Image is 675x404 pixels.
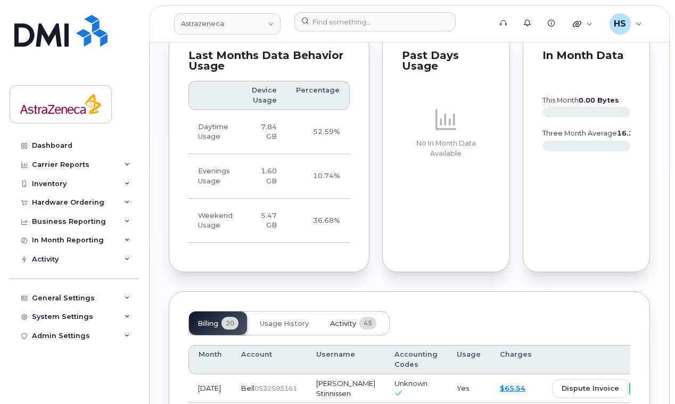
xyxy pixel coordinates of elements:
[188,110,242,155] td: Daytime Usage
[542,129,652,137] text: three month average
[242,81,286,110] th: Device Usage
[242,154,286,199] td: 1.60 GB
[394,379,427,388] span: Unknown
[241,384,254,392] span: Bell
[359,317,376,330] span: 45
[614,18,626,30] span: HS
[174,13,281,35] a: Astrazeneca
[254,384,297,392] span: 0532595161
[294,12,456,31] input: Find something...
[447,374,490,403] td: Yes
[565,13,600,35] div: Quicklinks
[490,345,543,374] th: Charges
[286,154,350,199] td: 10.74%
[232,345,307,374] th: Account
[188,199,242,243] td: Weekend Usage
[242,110,286,155] td: 7.84 GB
[553,379,628,398] button: dispute invoice
[307,345,385,374] th: Username
[402,50,490,71] div: Past Days Usage
[188,345,232,374] th: Month
[188,199,350,243] tr: Friday from 6:00pm to Monday 8:00am
[542,96,619,104] text: this month
[542,50,631,61] div: In Month Data
[402,139,490,158] p: No In Month Data Available
[260,319,309,328] span: Usage History
[562,383,619,393] span: dispute invoice
[188,50,350,71] div: Last Months Data Behavior Usage
[188,374,232,403] td: [DATE]
[242,199,286,243] td: 5.47 GB
[188,154,350,199] tr: Weekdays from 6:00pm to 8:00am
[286,110,350,155] td: 52.59%
[579,96,619,104] tspan: 0.00 Bytes
[385,345,447,374] th: Accounting Codes
[447,345,490,374] th: Usage
[500,384,525,392] a: $65.54
[307,374,385,403] td: [PERSON_NAME] Stinnissen
[617,129,652,137] tspan: 16.23 GB
[330,319,356,328] span: Activity
[286,81,350,110] th: Percentage
[602,13,649,35] div: Holli Stinnissen
[188,154,242,199] td: Evenings Usage
[286,199,350,243] td: 36.68%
